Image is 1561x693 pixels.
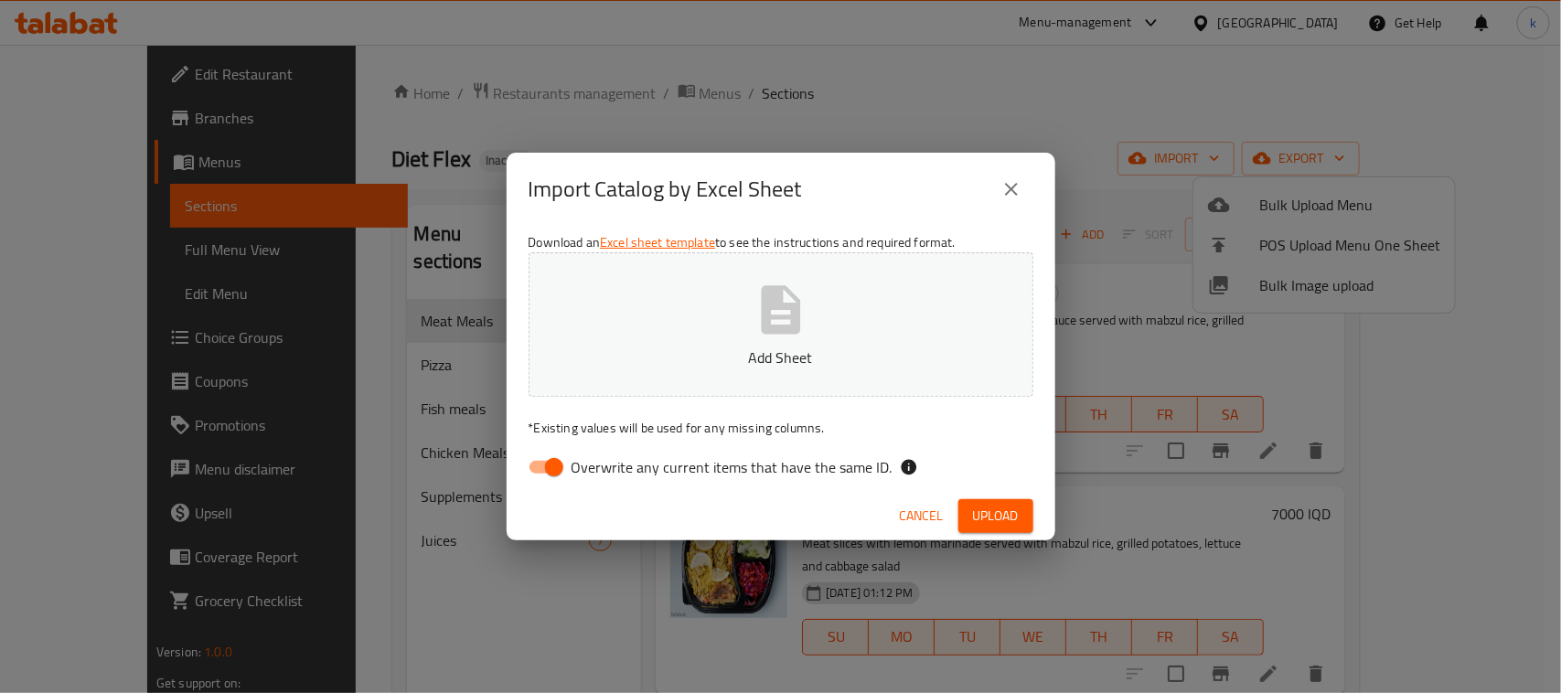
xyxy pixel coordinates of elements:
button: Cancel [893,499,951,533]
svg: If the overwrite option isn't selected, then the items that match an existing ID will be ignored ... [900,458,918,476]
a: Excel sheet template [600,230,715,254]
span: Cancel [900,505,944,528]
button: Add Sheet [529,252,1033,397]
span: Upload [973,505,1019,528]
h2: Import Catalog by Excel Sheet [529,175,802,204]
button: close [989,167,1033,211]
button: Upload [958,499,1033,533]
div: Download an to see the instructions and required format. [507,226,1055,491]
span: Overwrite any current items that have the same ID. [572,456,893,478]
p: Existing values will be used for any missing columns. [529,419,1033,437]
p: Add Sheet [557,346,1005,368]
